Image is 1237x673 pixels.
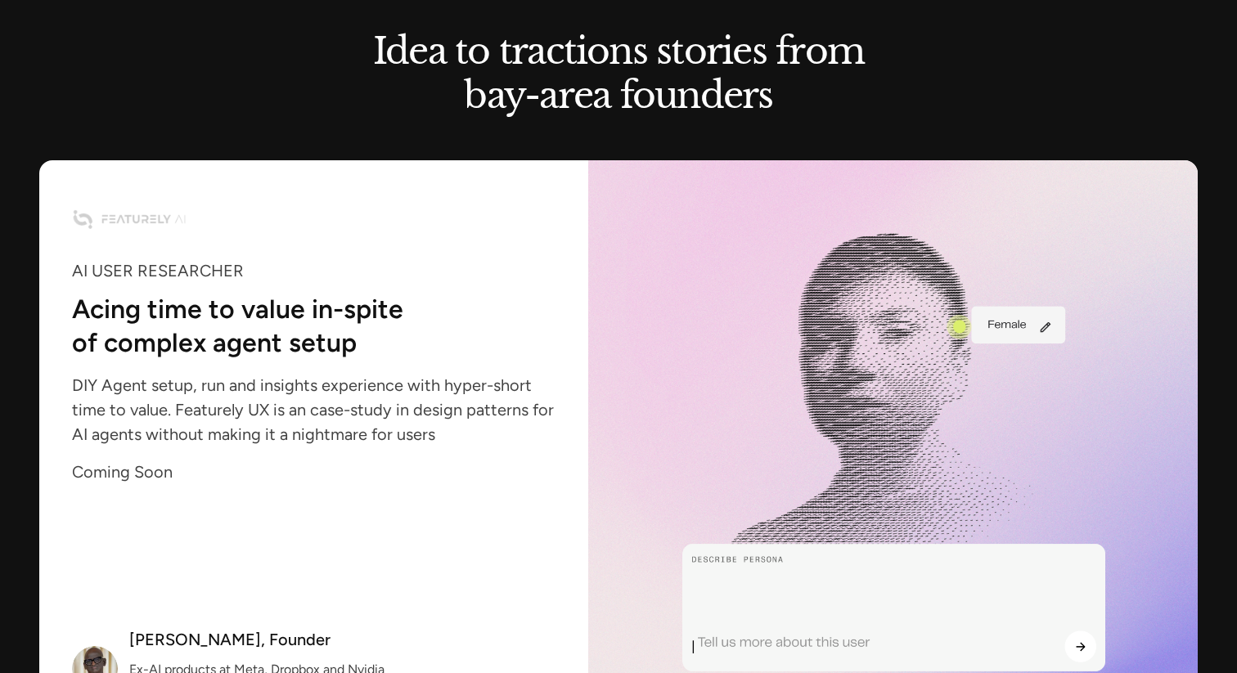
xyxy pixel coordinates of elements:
p: Idea to tractions stories from [39,34,1198,64]
div: AI USER RESEARCHER [72,265,556,276]
p: bay-area founders [365,78,872,108]
p: Acing time to value in-spite of complex agent setup [72,297,502,353]
div: [PERSON_NAME], Founder [129,634,331,645]
p: Coming Soon [72,466,556,478]
p: DIY Agent setup, run and insights experience with hyper-short time to value. Featurely UX is an c... [72,379,556,439]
